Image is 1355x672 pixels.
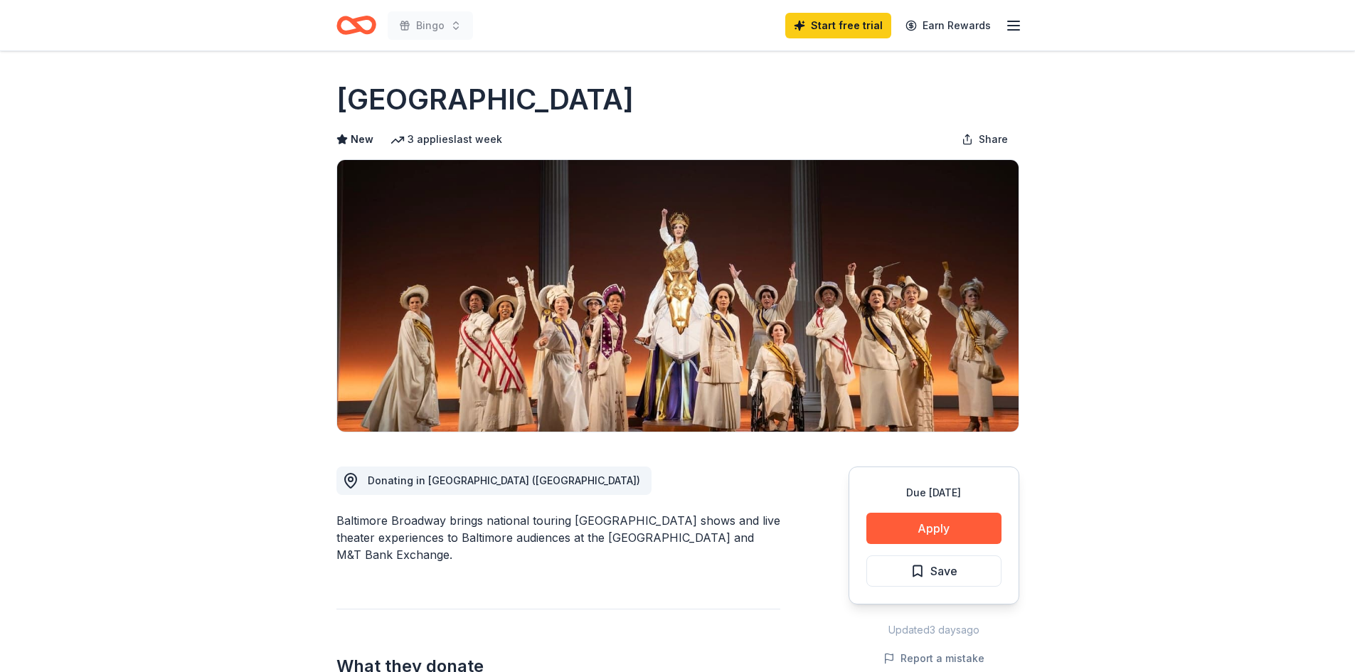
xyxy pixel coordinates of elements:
button: Share [950,125,1019,154]
button: Report a mistake [883,650,984,667]
button: Save [866,555,1001,587]
img: Image for Hippodrome Theatre [337,160,1019,432]
span: Save [930,562,957,580]
a: Start free trial [785,13,891,38]
a: Earn Rewards [897,13,999,38]
span: New [351,131,373,148]
div: Baltimore Broadway brings national touring [GEOGRAPHIC_DATA] shows and live theater experiences t... [336,512,780,563]
div: Due [DATE] [866,484,1001,501]
span: Bingo [416,17,445,34]
span: Share [979,131,1008,148]
h1: [GEOGRAPHIC_DATA] [336,80,634,119]
div: Updated 3 days ago [849,622,1019,639]
a: Home [336,9,376,42]
button: Apply [866,513,1001,544]
span: Donating in [GEOGRAPHIC_DATA] ([GEOGRAPHIC_DATA]) [368,474,640,486]
div: 3 applies last week [390,131,502,148]
button: Bingo [388,11,473,40]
